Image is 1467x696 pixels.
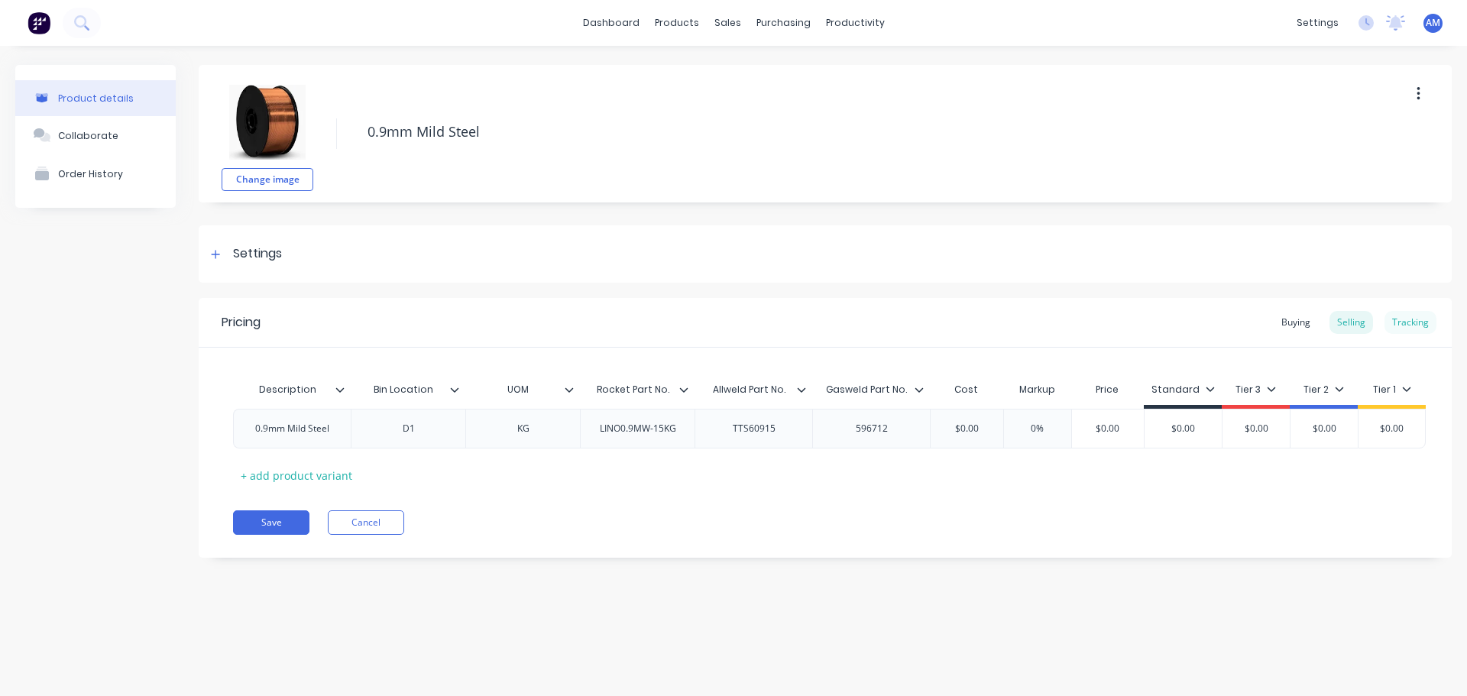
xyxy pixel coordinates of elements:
div: Rocket Part No. [580,371,685,409]
div: + add product variant [233,464,360,487]
div: $0.00 [1218,410,1294,448]
button: Save [233,510,309,535]
div: Tier 3 [1235,383,1276,397]
button: Product details [15,80,176,116]
a: dashboard [575,11,647,34]
div: UOM [465,371,571,409]
div: products [647,11,707,34]
div: D1 [371,419,447,439]
div: Tracking [1384,311,1436,334]
div: $0.00 [1070,410,1146,448]
div: KG [485,419,562,439]
div: 596712 [834,419,910,439]
div: Gasweld Part No. [812,374,930,405]
div: Tier 1 [1373,383,1411,397]
div: settings [1289,11,1346,34]
button: Change image [222,168,313,191]
div: sales [707,11,749,34]
div: TTS60915 [716,419,792,439]
img: file [229,84,306,160]
div: Rocket Part No. [580,374,695,405]
div: Bin Location [351,374,465,405]
span: AM [1426,16,1440,30]
div: Selling [1329,311,1373,334]
div: 0.9mm Mild SteelD1KGLINO0.9MW-15KGTTS60915596712$0.000%$0.00$0.00$0.00$0.00$0.00 [233,409,1426,448]
div: productivity [818,11,892,34]
div: fileChange image [222,76,313,191]
div: purchasing [749,11,818,34]
div: Standard [1151,383,1215,397]
div: Settings [233,244,282,264]
div: Buying [1274,311,1318,334]
div: Tier 2 [1303,383,1344,397]
div: Bin Location [351,371,456,409]
button: Order History [15,154,176,193]
div: 0.9mm Mild Steel [243,419,342,439]
div: $0.00 [1354,410,1430,448]
button: Collaborate [15,116,176,154]
div: 0% [999,410,1076,448]
div: $0.00 [1286,410,1362,448]
div: Allweld Part No. [695,374,812,405]
div: Order History [58,168,123,180]
img: Factory [28,11,50,34]
div: Description [233,374,351,405]
div: Gasweld Part No. [812,371,921,409]
textarea: 0.9mm Mild Steel [360,114,1326,150]
div: Product details [58,92,134,104]
div: $0.00 [928,410,1005,448]
div: $0.00 [1145,410,1222,448]
div: LINO0.9MW-15KG [588,419,688,439]
div: Description [233,371,342,409]
div: Pricing [222,313,261,332]
div: UOM [465,374,580,405]
div: Markup [1003,374,1071,405]
button: Cancel [328,510,404,535]
div: Collaborate [58,130,118,141]
div: Allweld Part No. [695,371,803,409]
div: Cost [930,374,1003,405]
div: Price [1071,374,1145,405]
